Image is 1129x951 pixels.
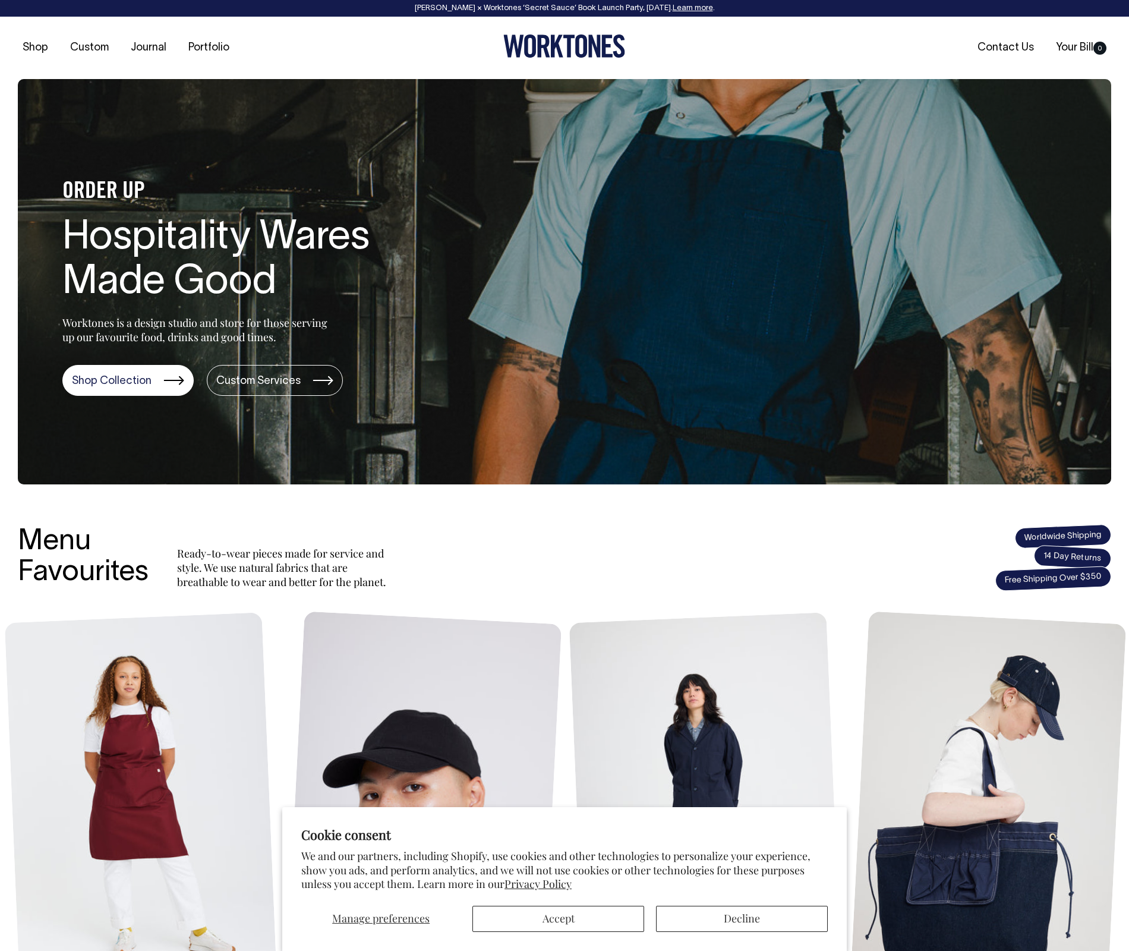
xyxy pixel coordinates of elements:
h3: Menu Favourites [18,527,149,590]
span: 14 Day Returns [1033,545,1112,570]
a: Portfolio [184,38,234,58]
a: Custom [65,38,113,58]
a: Contact Us [973,38,1039,58]
h4: ORDER UP [62,180,443,204]
button: Manage preferences [301,906,461,932]
p: Worktones is a design studio and store for those serving up our favourite food, drinks and good t... [62,316,333,344]
p: We and our partners, including Shopify, use cookies and other technologies to personalize your ex... [301,849,828,891]
a: Shop Collection [62,365,194,396]
a: Journal [126,38,171,58]
div: [PERSON_NAME] × Worktones ‘Secret Sauce’ Book Launch Party, [DATE]. . [12,4,1117,12]
span: 0 [1093,42,1106,55]
span: Free Shipping Over $350 [995,566,1111,591]
a: Your Bill0 [1051,38,1111,58]
a: Shop [18,38,53,58]
button: Accept [472,906,644,932]
a: Privacy Policy [504,877,572,891]
span: Worldwide Shipping [1014,524,1111,549]
button: Decline [656,906,828,932]
p: Ready-to-wear pieces made for service and style. We use natural fabrics that are breathable to we... [177,546,391,589]
span: Manage preferences [332,911,430,925]
h2: Cookie consent [301,826,828,843]
a: Learn more [673,5,713,12]
a: Custom Services [207,365,343,396]
h1: Hospitality Wares Made Good [62,216,443,306]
